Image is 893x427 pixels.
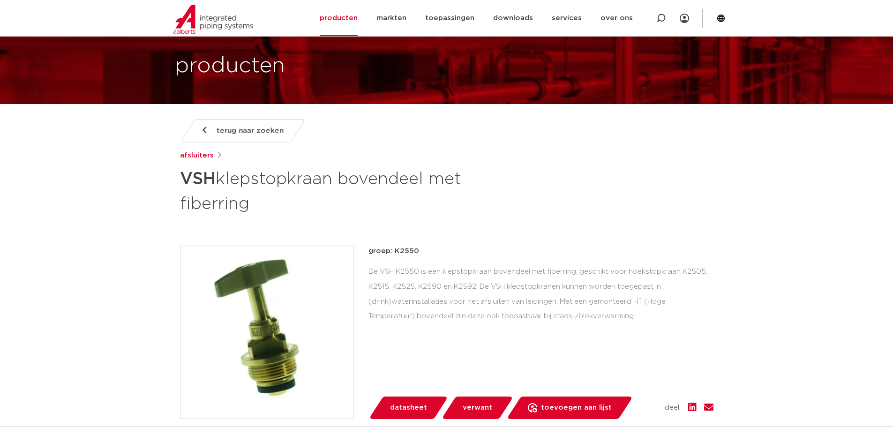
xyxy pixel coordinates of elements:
[441,397,513,419] a: verwant
[217,123,284,138] span: terug naar zoeken
[180,150,214,161] a: afsluiters
[175,51,285,81] h1: producten
[180,165,532,216] h1: klepstopkraan bovendeel met fiberring
[368,264,713,324] div: De VSH K2550 is een klepstopkraan bovendeel met fiberring, geschikt voor hoekstopkraan K2505, K25...
[180,119,305,142] a: terug naar zoeken
[180,171,216,187] strong: VSH
[541,400,612,415] span: toevoegen aan lijst
[180,246,353,419] img: Product Image for VSH klepstopkraan bovendeel met fiberring
[390,400,427,415] span: datasheet
[665,402,681,413] span: deel:
[680,8,689,29] div: my IPS
[368,246,713,257] p: groep: K2550
[368,397,448,419] a: datasheet
[463,400,492,415] span: verwant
